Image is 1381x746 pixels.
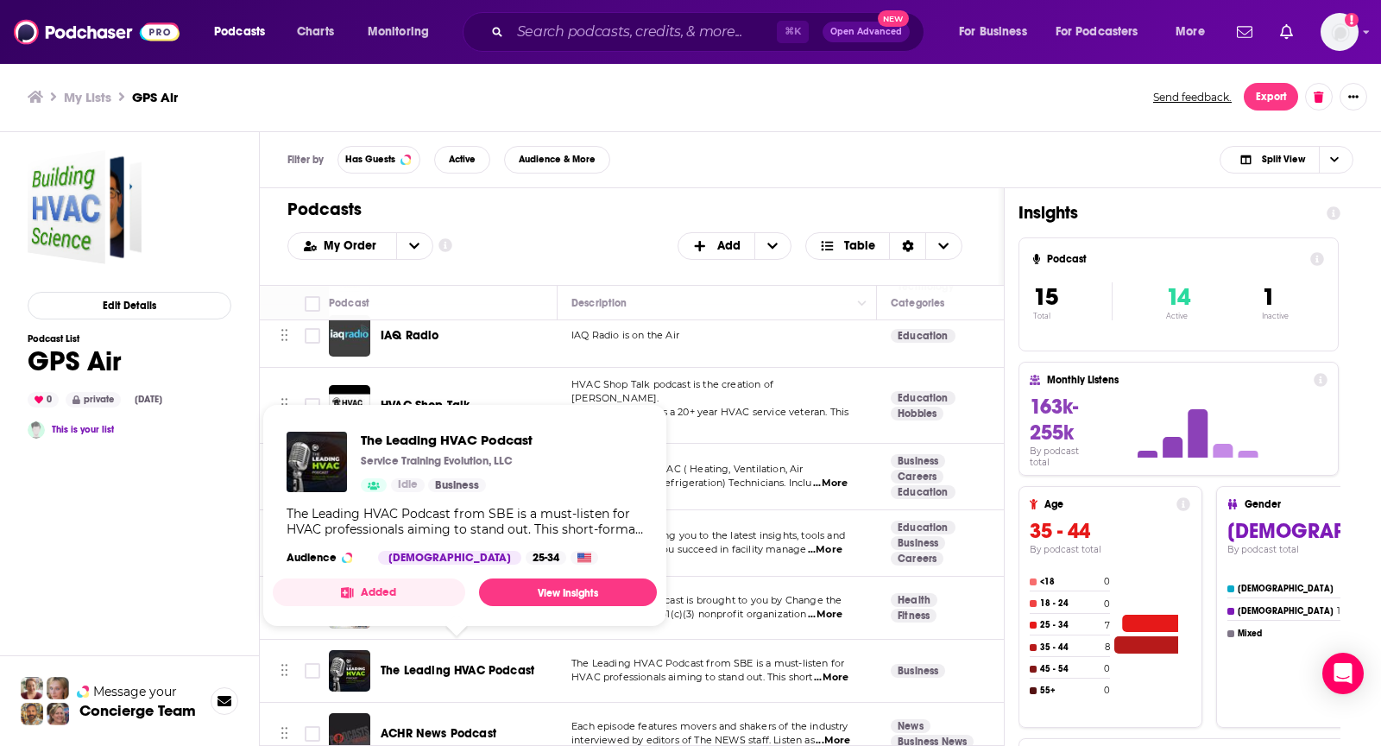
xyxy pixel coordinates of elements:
span: Toggle select row [305,663,320,679]
span: IAQ Radio [381,328,439,343]
a: Show additional information [438,237,452,254]
span: ...More [808,608,842,622]
a: IAQ Radio [381,327,439,345]
img: The Leading HVAC Podcast [329,650,370,692]
button: Move [279,393,290,419]
span: Table [844,240,875,252]
button: Show profile menu [1321,13,1359,51]
button: Added [273,578,465,606]
span: Open Advanced [830,28,902,36]
h2: Choose List sort [287,232,433,260]
span: More [1176,20,1205,44]
span: Audience & More [519,155,596,164]
img: Podchaser - Follow, Share and Rate Podcasts [14,16,180,48]
p: Service Training Evolution, LLC [361,454,513,468]
img: Jules Profile [47,677,69,699]
button: open menu [288,240,396,252]
h3: Podcast List [28,333,169,345]
h4: Monthly Listens [1047,374,1306,386]
h4: 7 [1105,620,1110,631]
h4: 0 [1104,685,1110,696]
h4: 18 - 24 [1040,598,1100,609]
p: Inactive [1262,312,1289,320]
div: [DATE] [128,393,169,407]
h1: Insights [1018,202,1313,224]
button: Show More Button [1340,83,1367,111]
span: HVAC Shop Talk podcast is the creation of [PERSON_NAME]. [571,378,773,404]
span: The Leading HVAC Podcast from SBE is a must-listen for [571,657,844,669]
span: The Leading HVAC Podcast [361,432,533,448]
a: Careers [891,470,943,484]
a: Business [891,664,945,678]
img: IAQ Radio [329,315,370,357]
span: The Leading HVAC Podcast [381,663,534,678]
div: The Leading HVAC Podcast from SBE is a must-listen for HVAC professionals aiming to stand out. Th... [287,506,643,537]
span: [PERSON_NAME] is a 20+ year HVAC service veteran. This show [571,406,848,432]
h3: Filter by [287,154,324,166]
span: Idle [398,477,418,494]
span: Monitoring [368,20,429,44]
span: Add [717,240,741,252]
a: Idle [391,478,425,492]
button: Audience & More [504,146,610,174]
span: Logged in as TeemsPR [1321,13,1359,51]
h4: 12 [1337,605,1346,616]
a: Business [428,478,486,492]
span: ⌘ K [777,21,809,43]
h4: 55+ [1040,686,1100,696]
a: This is your list [52,424,114,435]
button: Move [279,323,290,349]
h3: Audience [287,551,364,565]
h4: 25 - 34 [1040,620,1101,630]
div: Sort Direction [889,233,925,259]
span: ...More [808,543,842,557]
h4: 0 [1104,663,1110,674]
span: Split View [1262,155,1305,164]
span: Message your [93,683,177,700]
h4: [DEMOGRAPHIC_DATA] [1238,584,1339,594]
a: HVAC Shop Talk [329,385,370,427]
span: IAQ Radio is on the Air [571,329,679,341]
span: 163k-255k [1030,394,1078,446]
button: open menu [202,18,287,46]
button: open menu [1044,18,1163,46]
div: 25-34 [526,551,566,565]
span: Real training for HVAC ( Heating, Ventilation, Air [571,463,804,475]
button: Edit Details [28,292,231,319]
span: Conditioning and Refrigeration) Technicians. Inclu [571,477,812,489]
span: ACHR News Podcast [381,726,496,741]
button: Has Guests [337,146,420,174]
span: interviewed by editors of The NEWS staff. Listen as [571,734,815,746]
p: Total [1033,312,1112,320]
a: News [891,719,930,733]
span: Charts [297,20,334,44]
span: Podcasts [214,20,265,44]
h2: Choose View [805,232,963,260]
a: ACHR News Podcast [381,725,496,743]
a: Education [891,329,955,343]
button: open menu [1163,18,1227,46]
img: Sydney Profile [21,677,43,699]
span: Toggle select row [305,328,320,344]
img: Barbara Profile [47,703,69,725]
h4: By podcast total [1030,446,1100,468]
button: Column Actions [852,294,873,314]
button: Active [434,146,490,174]
a: View Insights [479,578,657,606]
h4: 45 - 54 [1040,664,1100,674]
a: My Lists [64,89,111,105]
input: Search podcasts, credits, & more... [510,18,777,46]
img: Jon Profile [21,703,43,725]
h4: Podcast [1047,253,1303,265]
h3: 35 - 44 [1030,518,1190,544]
h1: Podcasts [287,199,962,220]
span: A podcast connecting you to the latest insights, tools and [571,529,845,541]
button: Open AdvancedNew [823,22,910,42]
div: 0 [28,392,59,408]
button: Choose View [1220,146,1353,174]
span: Your Indoor Air Podcast is brought to you by Change the [571,594,842,606]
